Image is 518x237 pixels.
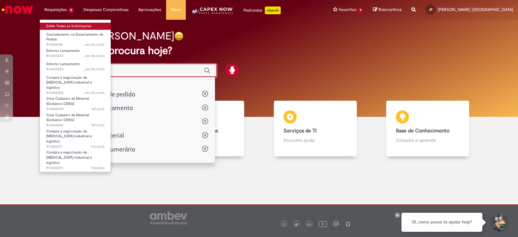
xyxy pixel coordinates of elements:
[46,53,105,59] span: R13453287
[68,7,74,13] span: 8
[40,128,111,142] a: Aberto R13426311 : Compra e negociação de Capex industrial e logístico
[44,6,67,13] span: Requisições
[91,144,105,149] time: 18/08/2025 18:08:03
[150,211,187,224] img: logo_footer_ambev_rotulo_gray.png
[46,75,92,90] span: Compra e negociação de [MEDICAL_DATA] industrial e logístico
[46,107,105,112] span: R13442698
[92,123,105,128] span: 8d atrás
[46,67,105,72] span: R13453259
[46,129,92,144] span: Compra e negociação de [MEDICAL_DATA] industrial e logístico
[34,101,147,157] a: Tirar dúvidas Tirar dúvidas com Lupi Assist e Gen Ai
[46,62,80,66] span: Estorno Lançamento
[308,222,311,226] img: logo_footer_linkedin.png
[372,101,484,157] a: Base de Conhecimento Consulte e aprenda
[373,7,402,13] a: Rascunhos
[40,23,111,30] a: Exibir Todas as Solicitações
[40,95,111,109] a: Aberto R13442698 : Criar Cadastro de Material (Exclusivo CENG)
[85,90,105,95] span: um dia atrás
[284,137,347,143] p: Encontre ajuda
[40,149,111,163] a: Aberto R13426291 : Compra e negociação de Capex industrial e logístico
[91,165,105,170] time: 18/08/2025 18:01:49
[92,107,105,111] span: 4d atrás
[46,123,105,128] span: R13436042
[85,53,105,58] time: 27/08/2025 15:43:45
[40,74,111,88] a: Aberto R13452858 : Compra e negociação de Capex industrial e logístico
[40,61,111,73] a: Aberto R13453259 : Estorno Lançamento
[92,107,105,111] time: 25/08/2025 08:19:54
[191,6,234,19] img: CapexLogo5.png
[1,3,34,16] img: ServiceNow
[46,32,103,42] span: Cancelamento ou Encerramento de Pedido
[91,165,105,170] span: 11d atrás
[46,48,80,53] span: Estorno Lançamento
[85,67,105,72] span: um dia atrás
[259,101,372,157] a: Serviços de TI Encontre ajuda
[438,7,513,12] span: [PERSON_NAME] [GEOGRAPHIC_DATA]
[396,137,459,143] p: Consulte e aprenda
[40,47,111,59] a: Aberto R13453287 : Estorno Lançamento
[84,6,129,13] span: Despesas Corporativas
[319,220,327,228] img: logo_footer_youtube.png
[46,165,105,171] span: R13426291
[171,6,181,13] span: More
[40,112,111,126] a: Aberto R13436042 : Criar Cadastro de Material (Exclusivo CENG)
[85,42,105,47] time: 27/08/2025 18:33:20
[50,30,174,42] h2: Bom dia, [PERSON_NAME]
[295,223,298,226] img: logo_footer_twitter.png
[85,42,105,47] span: um dia atrás
[91,144,105,149] span: 11d atrás
[92,123,105,128] time: 21/08/2025 12:23:17
[339,6,356,13] span: Favoritos
[284,128,317,134] b: Serviços de TI
[46,113,89,123] span: Criar Cadastro de Material (Exclusivo CENG)
[429,7,433,12] span: JP
[46,150,92,165] span: Compra e negociação de [MEDICAL_DATA] industrial e logístico
[46,96,89,106] span: Criar Cadastro de Material (Exclusivo CENG)
[282,223,286,226] img: logo_footer_facebook.png
[345,221,351,227] img: logo_footer_naosei.png
[50,45,468,56] h2: O que você procura hoje?
[174,31,184,41] img: happy-face.png
[333,221,339,227] img: logo_footer_workplace.png
[401,213,482,232] div: Oi, como posso te ajudar hoje?
[46,42,105,47] span: R13454182
[265,6,281,14] p: +GenAi
[46,90,105,96] span: R13452858
[489,213,508,232] button: Iniciar Conversa de Suporte
[39,19,111,172] ul: Requisições
[358,7,363,13] span: 9
[46,144,105,149] span: R13426311
[85,90,105,95] time: 27/08/2025 14:40:58
[396,128,449,134] b: Base de Conhecimento
[85,67,105,72] time: 27/08/2025 15:40:37
[378,6,402,13] span: Rascunhos
[243,6,281,14] div: Padroniza
[85,53,105,58] span: um dia atrás
[40,31,111,45] a: Aberto R13454182 : Cancelamento ou Encerramento de Pedido
[138,6,161,13] span: Aprovações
